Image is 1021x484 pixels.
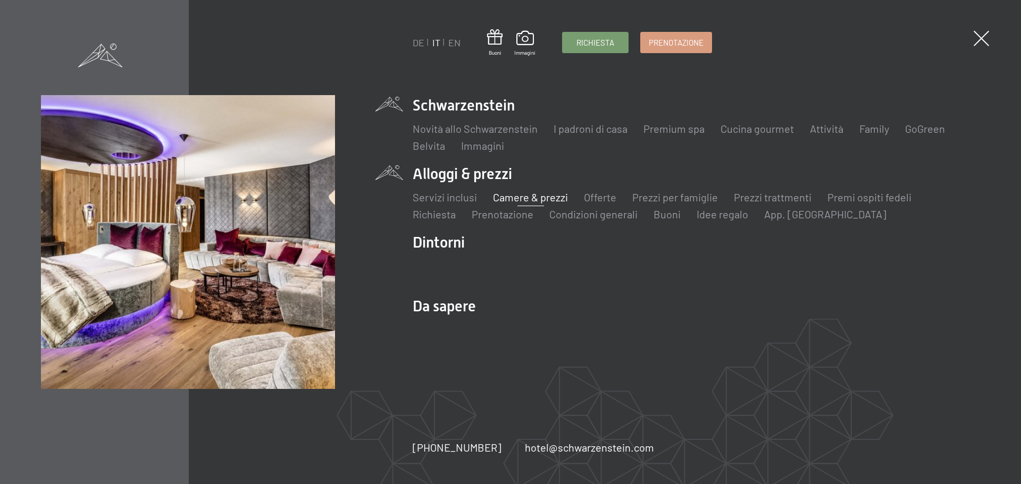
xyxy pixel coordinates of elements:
[472,208,533,220] a: Prenotazione
[827,191,911,203] a: Premi ospiti fedeli
[632,191,718,203] a: Prezzi per famiglie
[413,37,424,48] a: DE
[654,208,681,220] a: Buoni
[413,441,501,454] span: [PHONE_NUMBER]
[448,37,461,48] a: EN
[413,440,501,455] a: [PHONE_NUMBER]
[649,37,704,48] span: Prenotazione
[584,191,616,203] a: Offerte
[461,139,504,152] a: Immagini
[487,49,503,56] span: Buoni
[563,32,628,53] a: Richiesta
[643,122,705,135] a: Premium spa
[734,191,811,203] a: Prezzi trattmenti
[413,122,538,135] a: Novità allo Schwarzenstein
[905,122,945,135] a: GoGreen
[525,440,654,455] a: hotel@schwarzenstein.com
[764,208,886,220] a: App. [GEOGRAPHIC_DATA]
[549,208,638,220] a: Condizioni generali
[697,208,748,220] a: Idee regalo
[514,31,535,56] a: Immagini
[493,191,568,203] a: Camere & prezzi
[413,191,477,203] a: Servizi inclusi
[721,122,794,135] a: Cucina gourmet
[554,122,627,135] a: I padroni di casa
[641,32,712,53] a: Prenotazione
[413,208,456,220] a: Richiesta
[432,37,440,48] a: IT
[810,122,843,135] a: Attività
[413,139,445,152] a: Belvita
[514,49,535,56] span: Immagini
[576,37,614,48] span: Richiesta
[859,122,889,135] a: Family
[487,29,503,56] a: Buoni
